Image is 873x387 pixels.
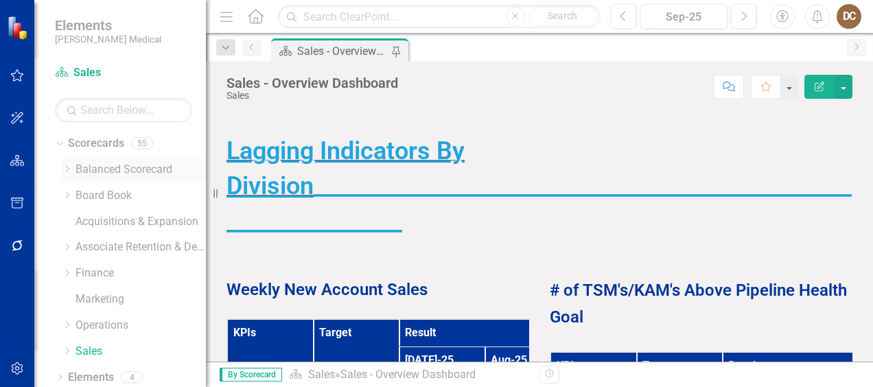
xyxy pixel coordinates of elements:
a: Associate Retention & Development [75,239,206,255]
div: Sales - Overview Dashboard [226,75,398,91]
strong: _________________________________________________________________ [226,172,852,235]
a: Sales [55,65,192,81]
span: Elements [55,17,161,34]
a: Elements [68,370,114,386]
button: Sep-25 [640,4,727,29]
a: Sales [75,344,206,360]
button: DC [837,4,861,29]
input: Search Below... [55,98,192,122]
a: Sales [308,368,335,381]
a: Board Book [75,188,206,204]
strong: # of TSM's/KAM's Above Pipeline Health Goal [550,281,847,327]
img: ClearPoint Strategy [5,14,32,40]
strong: Lagging Indicators By Division [226,137,465,200]
a: Operations [75,318,206,333]
span: Search [548,10,577,21]
div: Sales - Overview Dashboard [340,368,476,381]
button: Search [528,7,597,26]
div: Sales - Overview Dashboard [297,43,388,60]
div: Sep-25 [645,9,723,25]
a: Finance [75,266,206,281]
a: Acquisitions & Expansion [75,214,206,230]
div: 55 [131,138,153,150]
div: Sales [226,91,398,101]
a: Scorecards [68,136,124,152]
div: 4 [121,371,143,383]
span: By Scorecard [220,368,282,382]
input: Search ClearPoint... [278,5,601,29]
small: [PERSON_NAME] Medical [55,34,161,45]
strong: Weekly New Account Sales [226,280,428,299]
a: Balanced Scorecard [75,162,206,178]
a: Marketing [75,292,206,307]
div: » [289,367,529,383]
